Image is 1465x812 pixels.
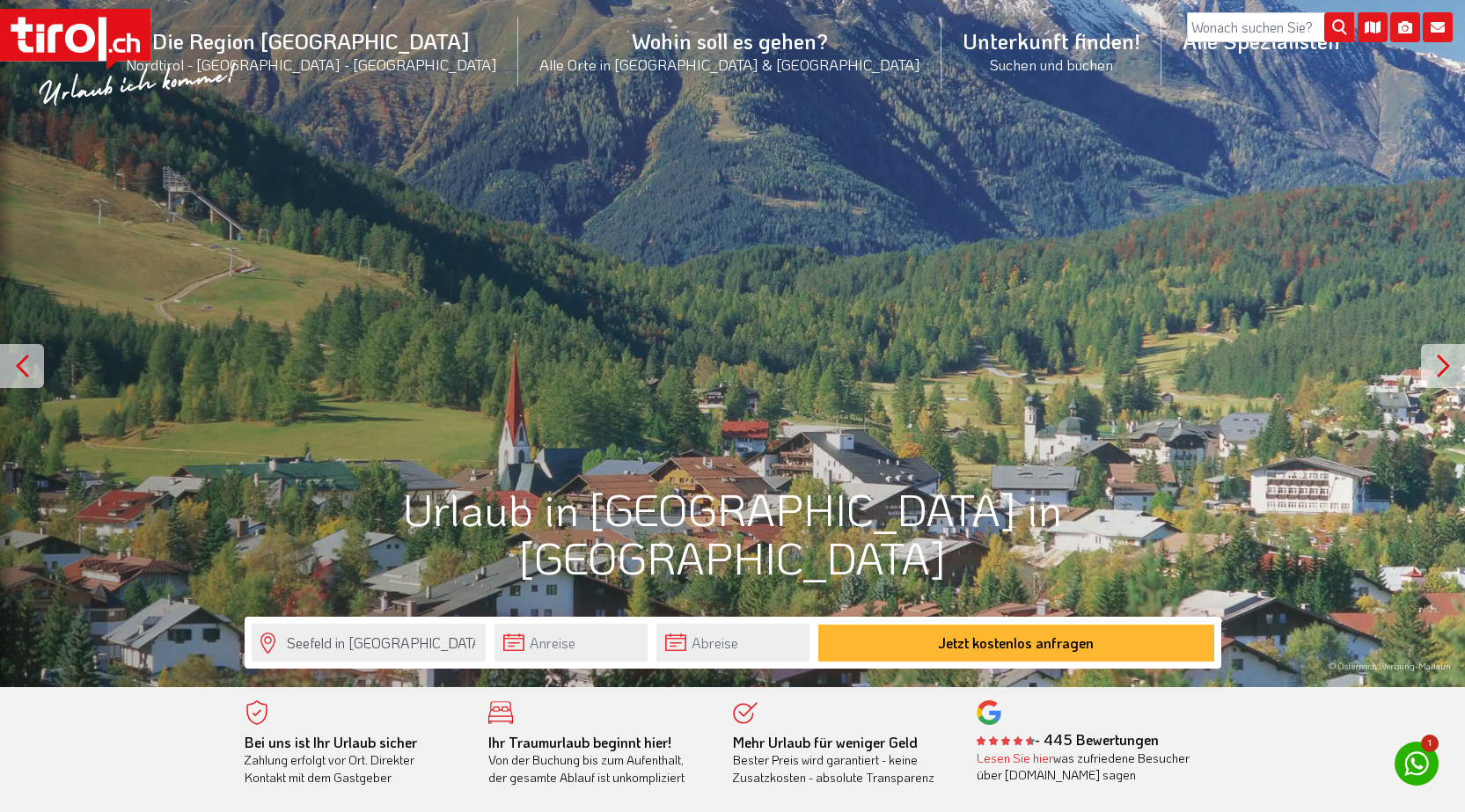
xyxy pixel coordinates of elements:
[1187,12,1354,42] input: Wonach suchen Sie?
[488,734,707,786] div: Von der Buchung bis zum Aufenthalt, der gesamte Ablauf ist unkompliziert
[252,624,486,662] input: Wo soll's hingehen?
[494,624,648,662] input: Anreise
[1390,12,1420,42] i: Fotogalerie
[941,8,1161,93] a: Unterkunft finden!Suchen und buchen
[963,55,1140,74] small: Suchen und buchen
[245,733,417,751] b: Bei uns ist Ihr Urlaub sicher
[539,55,920,74] small: Alle Orte in [GEOGRAPHIC_DATA] & [GEOGRAPHIC_DATA]
[245,485,1221,582] h1: Urlaub in [GEOGRAPHIC_DATA] in [GEOGRAPHIC_DATA]
[1358,12,1388,42] i: Karte öffnen
[126,55,497,74] small: Nordtirol - [GEOGRAPHIC_DATA] - [GEOGRAPHIC_DATA]
[656,624,809,662] input: Abreise
[518,8,941,93] a: Wohin soll es gehen?Alle Orte in [GEOGRAPHIC_DATA] & [GEOGRAPHIC_DATA]
[245,734,463,786] div: Zahlung erfolgt vor Ort. Direkter Kontakt mit dem Gastgeber
[818,625,1214,662] button: Jetzt kostenlos anfragen
[733,734,951,786] div: Bester Preis wird garantiert - keine Zusatzkosten - absolute Transparenz
[977,730,1159,749] b: - 445 Bewertungen
[1421,735,1439,752] span: 1
[1395,742,1439,786] a: 1
[977,750,1195,784] div: was zufriedene Besucher über [DOMAIN_NAME] sagen
[977,750,1053,766] a: Lesen Sie hier
[105,8,518,93] a: Die Region [GEOGRAPHIC_DATA]Nordtirol - [GEOGRAPHIC_DATA] - [GEOGRAPHIC_DATA]
[733,733,918,751] b: Mehr Urlaub für weniger Geld
[1161,8,1361,74] a: Alle Spezialisten
[1423,12,1453,42] i: Kontakt
[488,733,671,751] b: Ihr Traumurlaub beginnt hier!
